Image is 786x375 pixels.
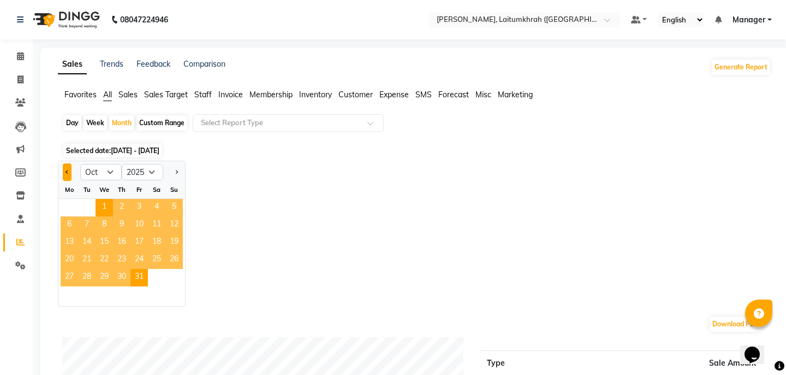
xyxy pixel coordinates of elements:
span: 5 [165,199,183,216]
div: Friday, October 24, 2025 [130,251,148,269]
button: Download PDF [710,317,761,332]
span: 18 [148,234,165,251]
div: Sa [148,181,165,198]
span: 27 [61,269,78,286]
div: Tuesday, October 21, 2025 [78,251,96,269]
select: Select year [122,164,163,180]
span: Sales [118,90,138,99]
div: Thursday, October 23, 2025 [113,251,130,269]
select: Select month [80,164,122,180]
div: Friday, October 3, 2025 [130,199,148,216]
a: Trends [100,59,123,69]
span: SMS [415,90,432,99]
span: 16 [113,234,130,251]
button: Generate Report [712,60,770,75]
span: 24 [130,251,148,269]
div: Monday, October 13, 2025 [61,234,78,251]
span: 14 [78,234,96,251]
span: Favorites [64,90,97,99]
img: logo [28,4,103,35]
span: 6 [61,216,78,234]
span: 2 [113,199,130,216]
div: We [96,181,113,198]
span: Customer [338,90,373,99]
a: Feedback [136,59,170,69]
span: Manager [733,14,765,26]
span: 25 [148,251,165,269]
div: Wednesday, October 1, 2025 [96,199,113,216]
div: Monday, October 27, 2025 [61,269,78,286]
div: Sunday, October 26, 2025 [165,251,183,269]
span: 8 [96,216,113,234]
div: Friday, October 10, 2025 [130,216,148,234]
button: Next month [172,163,181,181]
span: 23 [113,251,130,269]
span: 3 [130,199,148,216]
span: 22 [96,251,113,269]
span: 29 [96,269,113,286]
div: Tu [78,181,96,198]
span: Selected date: [63,144,162,157]
div: Monday, October 20, 2025 [61,251,78,269]
div: Month [109,115,134,131]
a: Sales [58,55,87,74]
div: Tuesday, October 28, 2025 [78,269,96,286]
div: Tuesday, October 14, 2025 [78,234,96,251]
div: Saturday, October 11, 2025 [148,216,165,234]
div: Sunday, October 5, 2025 [165,199,183,216]
span: 12 [165,216,183,234]
div: Week [84,115,107,131]
span: All [103,90,112,99]
div: Wednesday, October 22, 2025 [96,251,113,269]
div: Th [113,181,130,198]
span: 7 [78,216,96,234]
span: Expense [379,90,409,99]
span: 4 [148,199,165,216]
div: Tuesday, October 7, 2025 [78,216,96,234]
span: Forecast [438,90,469,99]
div: Sunday, October 12, 2025 [165,216,183,234]
div: Mo [61,181,78,198]
div: Wednesday, October 8, 2025 [96,216,113,234]
span: Staff [194,90,212,99]
span: 20 [61,251,78,269]
div: Sunday, October 19, 2025 [165,234,183,251]
div: Wednesday, October 15, 2025 [96,234,113,251]
div: Thursday, October 9, 2025 [113,216,130,234]
div: Thursday, October 30, 2025 [113,269,130,286]
div: Friday, October 17, 2025 [130,234,148,251]
div: Custom Range [136,115,187,131]
button: Previous month [63,163,72,181]
span: 9 [113,216,130,234]
span: 26 [165,251,183,269]
span: [DATE] - [DATE] [111,147,159,155]
div: Thursday, October 16, 2025 [113,234,130,251]
span: 30 [113,269,130,286]
span: 21 [78,251,96,269]
div: Thursday, October 2, 2025 [113,199,130,216]
b: 08047224946 [120,4,168,35]
div: Wednesday, October 29, 2025 [96,269,113,286]
span: 11 [148,216,165,234]
div: Day [63,115,81,131]
span: Misc [475,90,491,99]
span: Invoice [218,90,243,99]
div: Fr [130,181,148,198]
span: Inventory [299,90,332,99]
span: Sales Target [144,90,188,99]
a: Comparison [183,59,225,69]
span: 28 [78,269,96,286]
span: 13 [61,234,78,251]
div: Saturday, October 18, 2025 [148,234,165,251]
span: 15 [96,234,113,251]
span: 31 [130,269,148,286]
div: Su [165,181,183,198]
span: 17 [130,234,148,251]
span: 10 [130,216,148,234]
div: Saturday, October 25, 2025 [148,251,165,269]
div: Monday, October 6, 2025 [61,216,78,234]
span: Membership [249,90,293,99]
div: Saturday, October 4, 2025 [148,199,165,216]
div: Friday, October 31, 2025 [130,269,148,286]
span: 19 [165,234,183,251]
